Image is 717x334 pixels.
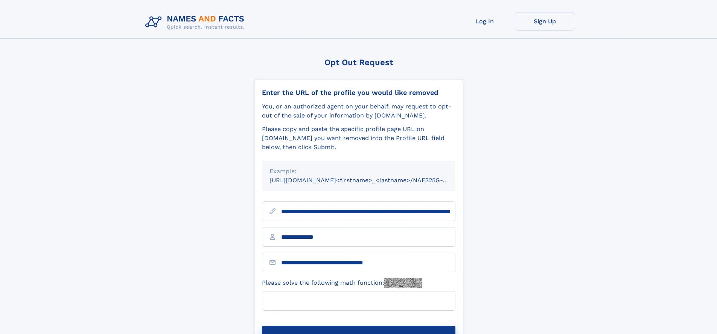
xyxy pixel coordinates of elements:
[269,177,470,184] small: [URL][DOMAIN_NAME]<firstname>_<lastname>/NAF325G-xxxxxxxx
[142,12,251,32] img: Logo Names and Facts
[515,12,575,31] a: Sign Up
[262,278,422,288] label: Please solve the following math function:
[262,102,455,120] div: You, or an authorized agent on your behalf, may request to opt-out of the sale of your informatio...
[455,12,515,31] a: Log In
[254,58,463,67] div: Opt Out Request
[262,125,455,152] div: Please copy and paste the specific profile page URL on [DOMAIN_NAME] you want removed into the Pr...
[269,167,448,176] div: Example:
[262,88,455,97] div: Enter the URL of the profile you would like removed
